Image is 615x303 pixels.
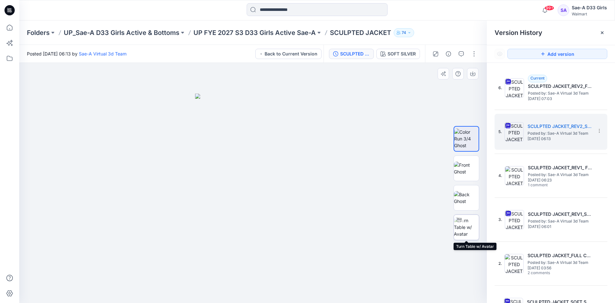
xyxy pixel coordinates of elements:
[329,49,374,59] button: SCULPTED JACKET_REV2_SOFT SILVER
[255,49,322,59] button: Back to Current Version
[498,85,502,91] span: 6.
[495,29,542,37] span: Version History
[454,129,479,149] img: Color Run 3/4 Ghost
[528,164,592,172] h5: SCULPTED JACKET_REV1_ FULL COLORWAYS
[528,90,592,97] span: Posted by: Sae-A Virtual 3d Team
[498,261,502,266] span: 2.
[454,191,479,205] img: Back Ghost
[572,4,607,12] div: Sae-A D33 Girls
[193,28,316,37] a: UP FYE 2027 S3 D33 Girls Active Sae-A
[528,183,573,188] span: 1 comment
[528,210,592,218] h5: SCULPTED JACKET_REV1_SOFT SILVER
[505,78,524,97] img: SCULPTED JACKET_REV2_FULL COLORS
[528,137,592,141] span: [DATE] 06:13
[528,130,592,137] span: Posted by: Sae-A Virtual 3d Team
[505,166,524,185] img: SCULPTED JACKET_REV1_ FULL COLORWAYS
[504,122,524,141] img: SCULPTED JACKET_REV2_SOFT SILVER
[528,259,592,266] span: Posted by: Sae-A Virtual 3d Team
[528,82,592,90] h5: SCULPTED JACKET_REV2_FULL COLORS
[454,217,479,237] img: Turn Table w/ Avatar
[504,254,524,273] img: SCULPTED JACKET_FULL COLORWAYS
[402,29,406,36] p: 74
[388,50,416,57] div: SOFT SILVER
[528,218,592,224] span: Posted by: Sae-A Virtual 3d Team
[505,210,524,229] img: SCULPTED JACKET_REV1_SOFT SILVER
[64,28,179,37] a: UP_Sae-A D33 Girls Active & Bottoms
[528,97,592,101] span: [DATE] 07:03
[558,4,569,16] div: SA
[27,50,127,57] span: Posted [DATE] 06:13 by
[528,178,592,182] span: [DATE] 06:23
[498,173,502,179] span: 4.
[507,49,607,59] button: Add version
[528,172,592,178] span: Posted by: Sae-A Virtual 3d Team
[545,5,554,11] span: 99+
[600,30,605,35] button: Close
[498,129,502,135] span: 5.
[443,49,454,59] button: Details
[27,28,50,37] a: Folders
[495,49,505,59] button: Show Hidden Versions
[454,162,479,175] img: Front Ghost
[528,271,572,276] span: 2 comments
[376,49,420,59] button: SOFT SILVER
[528,122,592,130] h5: SCULPTED JACKET_REV2_SOFT SILVER
[528,224,592,229] span: [DATE] 06:01
[528,266,592,270] span: [DATE] 03:56
[528,252,592,259] h5: SCULPTED JACKET_FULL COLORWAYS
[572,12,607,16] div: Walmart
[394,28,414,37] button: 74
[330,28,391,37] p: SCULPTED JACKET
[498,217,502,223] span: 3.
[530,76,545,80] span: Current
[340,50,370,57] div: SCULPTED JACKET_REV2_SOFT SILVER
[79,51,127,56] a: Sae-A Virtual 3d Team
